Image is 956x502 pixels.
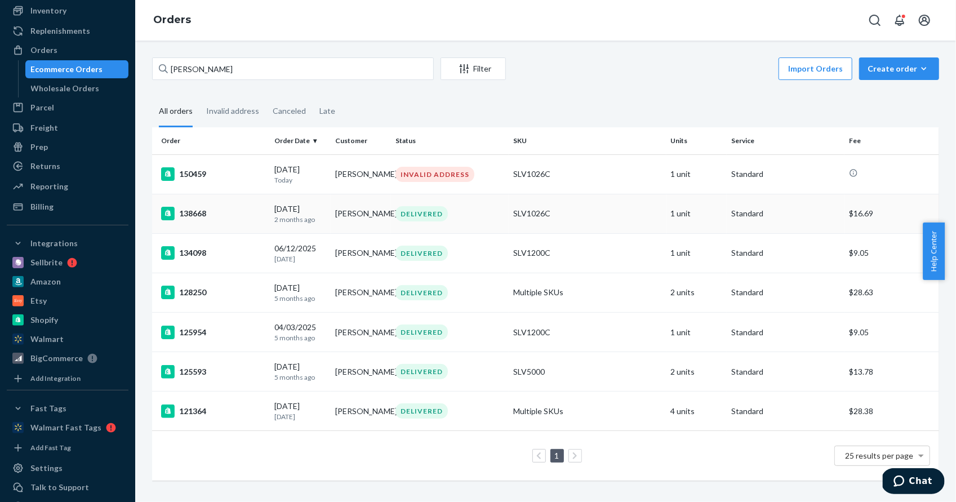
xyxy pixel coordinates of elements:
td: [PERSON_NAME] [331,233,391,273]
div: Billing [30,201,54,212]
th: Service [727,127,845,154]
input: Search orders [152,57,434,80]
span: 25 results per page [846,451,914,460]
a: Walmart [7,330,128,348]
div: 150459 [161,167,266,181]
div: 125954 [161,326,266,339]
div: SLV1200C [513,247,661,259]
div: Invalid address [206,96,259,126]
div: SLV1026C [513,168,661,180]
button: Integrations [7,234,128,252]
div: 138668 [161,207,266,220]
button: Filter [441,57,506,80]
a: Page 1 is your current page [553,451,562,460]
td: [PERSON_NAME] [331,154,391,194]
div: Ecommerce Orders [31,64,103,75]
div: Customer [335,136,386,145]
p: 5 months ago [275,372,326,382]
td: Multiple SKUs [509,392,666,431]
div: Settings [30,463,63,474]
div: 04/03/2025 [275,322,326,343]
p: Standard [731,168,841,180]
p: 2 months ago [275,215,326,224]
div: Add Fast Tag [30,443,71,452]
div: SLV5000 [513,366,661,377]
a: Wholesale Orders [25,79,129,97]
p: Standard [731,327,841,338]
th: Fee [844,127,939,154]
button: Open account menu [913,9,936,32]
a: Reporting [7,177,128,196]
div: DELIVERED [395,246,448,261]
div: [DATE] [275,401,326,421]
button: Create order [859,57,939,80]
div: Late [319,96,335,126]
div: Talk to Support [30,482,89,493]
a: BigCommerce [7,349,128,367]
div: Replenishments [30,25,90,37]
a: Ecommerce Orders [25,60,129,78]
div: Amazon [30,276,61,287]
a: Returns [7,157,128,175]
div: [DATE] [275,282,326,303]
div: [DATE] [275,361,326,382]
td: [PERSON_NAME] [331,313,391,352]
td: 1 unit [666,194,727,233]
th: SKU [509,127,666,154]
div: 06/12/2025 [275,243,326,264]
button: Help Center [923,223,945,280]
p: Standard [731,247,841,259]
div: 121364 [161,405,266,418]
td: $28.63 [844,273,939,312]
div: 134098 [161,246,266,260]
div: Canceled [273,96,306,126]
td: 1 unit [666,233,727,273]
button: Open notifications [888,9,911,32]
ol: breadcrumbs [144,4,200,37]
th: Status [391,127,509,154]
a: Billing [7,198,128,216]
th: Order Date [270,127,331,154]
th: Order [152,127,270,154]
p: 5 months ago [275,294,326,303]
a: Add Fast Tag [7,441,128,455]
div: Sellbrite [30,257,63,268]
a: Freight [7,119,128,137]
div: Integrations [30,238,78,249]
td: 1 unit [666,154,727,194]
a: Prep [7,138,128,156]
a: Parcel [7,99,128,117]
div: DELIVERED [395,206,448,221]
td: $9.05 [844,233,939,273]
div: Walmart Fast Tags [30,422,101,433]
th: Units [666,127,727,154]
div: Etsy [30,295,47,306]
div: SLV1026C [513,208,661,219]
td: 1 unit [666,313,727,352]
div: SLV1200C [513,327,661,338]
a: Replenishments [7,22,128,40]
div: INVALID ADDRESS [395,167,474,182]
p: Standard [731,287,841,298]
button: Fast Tags [7,399,128,417]
td: [PERSON_NAME] [331,392,391,431]
td: 2 units [666,352,727,392]
div: DELIVERED [395,285,448,300]
a: Etsy [7,292,128,310]
p: Standard [731,406,841,417]
a: Orders [153,14,191,26]
button: Open Search Box [864,9,886,32]
div: DELIVERED [395,403,448,419]
td: [PERSON_NAME] [331,352,391,392]
a: Settings [7,459,128,477]
td: [PERSON_NAME] [331,194,391,233]
a: Shopify [7,311,128,329]
div: Inventory [30,5,66,16]
div: All orders [159,96,193,127]
div: DELIVERED [395,364,448,379]
div: [DATE] [275,164,326,185]
div: [DATE] [275,203,326,224]
div: Shopify [30,314,58,326]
